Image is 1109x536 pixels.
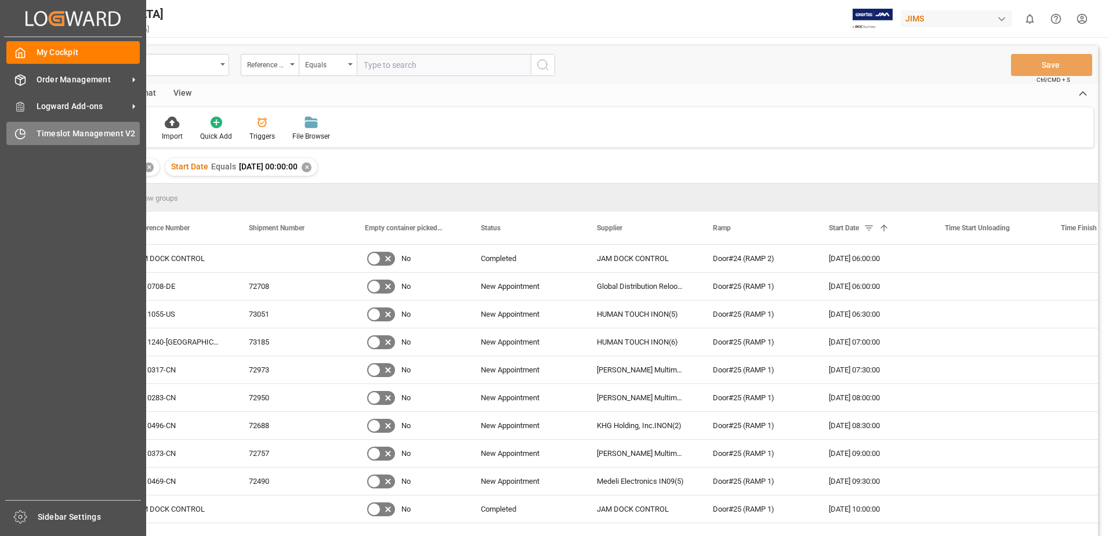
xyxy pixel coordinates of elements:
span: No [401,301,411,328]
div: [DATE] 06:30:00 [815,300,931,328]
button: show 0 new notifications [1017,6,1043,32]
div: JAM DOCK CONTROL [583,495,699,523]
span: No [401,468,411,495]
div: 72973 [235,356,351,383]
div: Door#25 (RAMP 1) [713,412,801,439]
a: Timeslot Management V2 [6,122,140,144]
div: Door#25 (RAMP 1) [713,440,801,467]
div: ✕ [144,162,154,172]
div: 77-11055-US [119,300,235,328]
div: 72757 [235,440,351,467]
div: JIMS [901,10,1012,27]
div: New Appointment [481,468,569,495]
a: My Cockpit [6,41,140,64]
span: Order Management [37,74,128,86]
div: New Appointment [481,357,569,383]
div: [DATE] 06:00:00 [815,245,931,272]
div: [DATE] 10:00:00 [815,495,931,523]
div: [DATE] 07:30:00 [815,356,931,383]
div: Import [162,131,183,142]
div: Completed [481,496,569,523]
div: New Appointment [481,273,569,300]
span: Start Date [171,162,208,171]
div: ✕ [302,162,311,172]
span: No [401,496,411,523]
div: [DATE] 07:00:00 [815,328,931,356]
button: search button [531,54,555,76]
div: New Appointment [481,412,569,439]
div: 77-11240-[GEOGRAPHIC_DATA] [119,328,235,356]
div: 77-10708-DE [119,273,235,300]
div: Triggers [249,131,275,142]
span: Reference Number [133,224,190,232]
div: Door#25 (RAMP 1) [713,468,801,495]
span: Ctrl/CMD + S [1036,75,1070,84]
div: 77-10496-CN [119,412,235,439]
div: Reference Number [247,57,287,70]
span: Time Start Unloading [945,224,1010,232]
button: open menu [299,54,357,76]
div: JAM DOCK CONTROL [119,495,235,523]
div: [DATE] 06:00:00 [815,273,931,300]
div: Door#25 (RAMP 1) [713,357,801,383]
div: [PERSON_NAME] Multimedia INON(7) [583,384,699,411]
div: Medeli Electronics IN09(5) [583,468,699,495]
div: 77-10373-CN [119,440,235,467]
span: No [401,440,411,467]
div: Global Distribution Reloop IN05(1) + IN09(30) [583,273,699,300]
div: New Appointment [481,440,569,467]
span: Ramp [713,224,731,232]
div: 72490 [235,468,351,495]
div: [DATE] 08:00:00 [815,384,931,411]
div: JAM DOCK CONTROL [119,245,235,272]
div: 77-10283-CN [119,384,235,411]
span: Empty container picked up (FCL only) [365,224,443,232]
span: Timeslot Management V2 [37,128,140,140]
div: 73051 [235,300,351,328]
div: New Appointment [481,385,569,411]
div: 73185 [235,328,351,356]
div: File Browser [292,131,330,142]
div: 72708 [235,273,351,300]
div: New Appointment [481,301,569,328]
div: Door#25 (RAMP 1) [713,329,801,356]
div: Door#25 (RAMP 1) [713,496,801,523]
span: No [401,329,411,356]
img: Exertis%20JAM%20-%20Email%20Logo.jpg_1722504956.jpg [853,9,893,29]
div: Quick Add [200,131,232,142]
div: [DATE] 09:00:00 [815,440,931,467]
div: JAM DOCK CONTROL [583,245,699,272]
div: Equals [305,57,345,70]
span: My Cockpit [37,46,140,59]
div: [DATE] 09:30:00 [815,468,931,495]
button: Save [1011,54,1092,76]
div: Completed [481,245,569,272]
div: New Appointment [481,329,569,356]
div: 77-10317-CN [119,356,235,383]
div: [PERSON_NAME] Multimedia INON(2) [583,356,699,383]
span: Logward Add-ons [37,100,128,113]
span: No [401,385,411,411]
div: 77-10469-CN [119,468,235,495]
input: Type to search [357,54,531,76]
span: No [401,357,411,383]
div: HUMAN TOUCH INON(5) [583,300,699,328]
button: open menu [241,54,299,76]
div: Door#25 (RAMP 1) [713,301,801,328]
div: Door#25 (RAMP 1) [713,385,801,411]
div: Door#24 (RAMP 2) [713,245,801,272]
div: [PERSON_NAME] Multimedia INON(1) [583,440,699,467]
span: Start Date [829,224,859,232]
span: Shipment Number [249,224,305,232]
span: Status [481,224,501,232]
div: KHG Holding, Inc.INON(2) [583,412,699,439]
span: Equals [211,162,236,171]
div: HUMAN TOUCH INON(6) [583,328,699,356]
div: 72950 [235,384,351,411]
span: No [401,412,411,439]
button: Help Center [1043,6,1069,32]
div: 72688 [235,412,351,439]
span: Sidebar Settings [38,511,142,523]
span: No [401,245,411,272]
span: Supplier [597,224,622,232]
